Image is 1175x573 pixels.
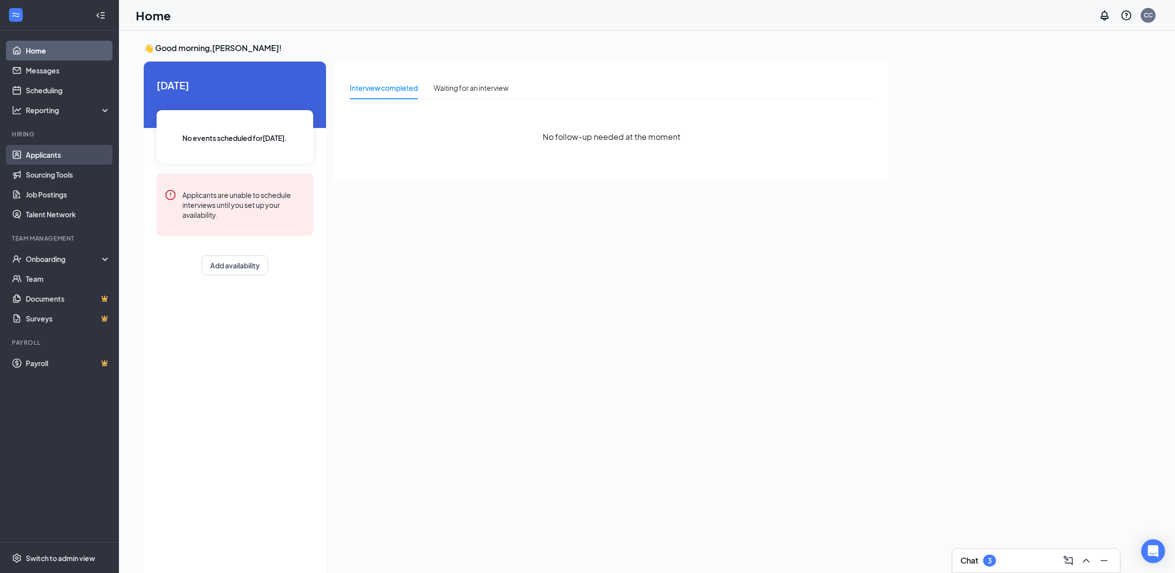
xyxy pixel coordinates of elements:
a: DocumentsCrown [26,289,111,309]
svg: ChevronUp [1080,555,1092,567]
div: CC [1144,11,1153,19]
a: Team [26,269,111,289]
h1: Home [136,7,171,24]
a: Applicants [26,145,111,165]
svg: Analysis [12,105,22,115]
div: Team Management [12,234,109,243]
button: ComposeMessage [1061,553,1076,569]
svg: Collapse [96,10,106,20]
span: No events scheduled for [DATE] . [183,132,287,143]
div: Open Intercom Messenger [1141,539,1165,563]
span: No follow-up needed at the moment [543,130,680,143]
h3: 👋 Good morning, [PERSON_NAME] ! [144,43,889,54]
div: Waiting for an interview [434,82,508,93]
svg: UserCheck [12,254,22,264]
button: Add availability [202,255,268,275]
button: ChevronUp [1078,553,1094,569]
button: Minimize [1096,553,1112,569]
span: [DATE] [157,77,313,93]
div: Interview completed [350,82,418,93]
svg: Error [165,189,176,201]
div: Onboarding [26,254,102,264]
svg: QuestionInfo [1120,9,1132,21]
svg: Notifications [1099,9,1111,21]
svg: Settings [12,553,22,563]
a: Messages [26,61,111,80]
a: Job Postings [26,185,111,204]
div: Switch to admin view [26,553,95,563]
div: 3 [988,557,992,565]
a: Sourcing Tools [26,165,111,185]
div: Hiring [12,130,109,138]
h3: Chat [960,555,978,566]
a: SurveysCrown [26,309,111,328]
div: Payroll [12,338,109,347]
a: Home [26,41,111,61]
svg: ComposeMessage [1063,555,1074,567]
a: Talent Network [26,204,111,224]
svg: Minimize [1098,555,1110,567]
div: Reporting [26,105,111,115]
a: PayrollCrown [26,353,111,373]
a: Scheduling [26,80,111,100]
div: Applicants are unable to schedule interviews until you set up your availability. [182,189,305,220]
svg: WorkstreamLogo [11,10,21,20]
